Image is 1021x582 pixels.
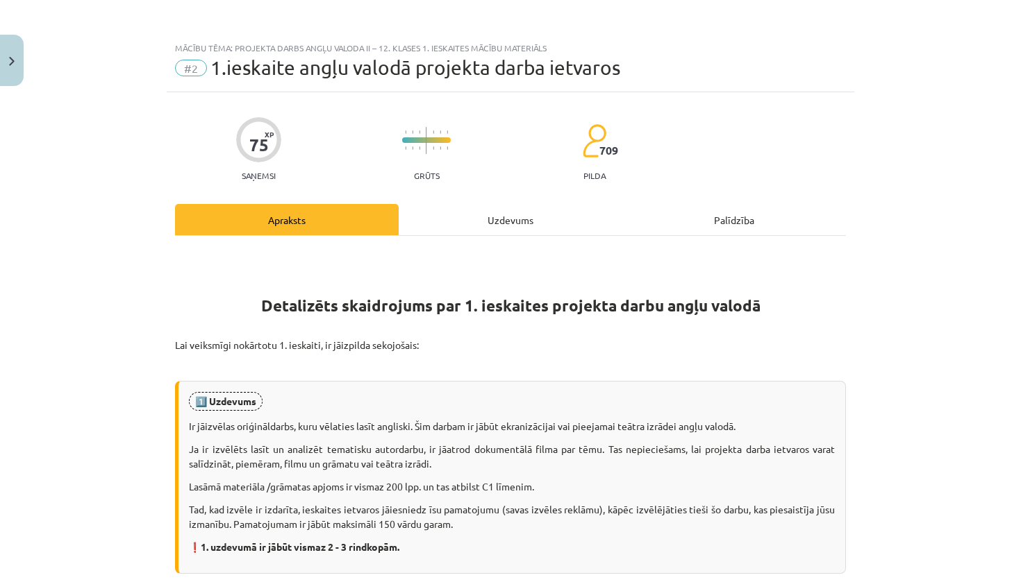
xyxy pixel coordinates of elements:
[599,144,618,157] span: 709
[216,395,256,407] strong: zdevums
[405,146,406,150] img: icon-short-line-57e1e144782c952c97e751825c79c345078a6d821885a25fce030b3d8c18986b.svg
[201,540,399,553] strong: 1. uzdevumā ir jābūt vismaz 2 - 3 rindkopām.
[189,479,835,494] p: Lasāmā materiāla /grāmatas apjoms ir vismaz 200 lpp. un tas atbilst C1 līmenim.
[622,204,846,235] div: Palīdzība
[175,43,846,53] div: Mācību tēma: Projekta darbs angļu valoda ii – 12. klases 1. ieskaites mācību materiāls
[447,130,448,134] img: icon-short-line-57e1e144782c952c97e751825c79c345078a6d821885a25fce030b3d8c18986b.svg
[433,130,434,134] img: icon-short-line-57e1e144782c952c97e751825c79c345078a6d821885a25fce030b3d8c18986b.svg
[582,123,606,158] img: students-c634bb4e5e11cddfef0936a35e636f08e4e9abd3cc4e673bd6f9a4125e45ecb1.svg
[426,127,427,154] img: icon-long-line-d9ea69661e0d244f92f715978eff75569469978d946b2353a9bb055b3ed8787d.svg
[9,57,15,66] img: icon-close-lesson-0947bae3869378f0d4975bcd49f059093ad1ed9edebbc8119c70593378902aed.svg
[249,135,269,155] div: 75
[433,146,434,150] img: icon-short-line-57e1e144782c952c97e751825c79c345078a6d821885a25fce030b3d8c18986b.svg
[265,130,274,138] span: XP
[405,130,406,134] img: icon-short-line-57e1e144782c952c97e751825c79c345078a6d821885a25fce030b3d8c18986b.svg
[412,130,413,134] img: icon-short-line-57e1e144782c952c97e751825c79c345078a6d821885a25fce030b3d8c18986b.svg
[583,171,606,180] p: pilda
[175,60,207,76] span: #2
[210,56,620,79] span: 1.ieskaite angļu valodā projekta darba ietvaros
[419,146,420,150] img: icon-short-line-57e1e144782c952c97e751825c79c345078a6d821885a25fce030b3d8c18986b.svg
[261,296,761,316] strong: Detalizēts skaidrojums par 1. ieskaites projekta darbu angļu valodā
[412,146,413,150] img: icon-short-line-57e1e144782c952c97e751825c79c345078a6d821885a25fce030b3d8c18986b.svg
[236,171,281,180] p: Saņemsi
[440,146,441,150] img: icon-short-line-57e1e144782c952c97e751825c79c345078a6d821885a25fce030b3d8c18986b.svg
[189,540,835,554] p: ❗
[189,419,835,434] p: Ir jāizvēlas oriģināldarbs, kuru vēlaties lasīt angliski. Šim darbam ir jābūt ekranizācijai vai p...
[209,395,216,407] strong: U
[189,392,263,411] span: 1️⃣
[447,146,448,150] img: icon-short-line-57e1e144782c952c97e751825c79c345078a6d821885a25fce030b3d8c18986b.svg
[414,171,440,180] p: Grūts
[175,338,846,367] p: Lai veiksmīgi nokārtotu 1. ieskaiti, ir jāizpilda sekojošais:
[399,204,622,235] div: Uzdevums
[440,130,441,134] img: icon-short-line-57e1e144782c952c97e751825c79c345078a6d821885a25fce030b3d8c18986b.svg
[189,502,835,531] p: Tad, kad izvēle ir izdarīta, ieskaites ietvaros jāiesniedz īsu pamatojumu (savas izvēles reklāmu)...
[175,204,399,235] div: Apraksts
[189,442,835,471] p: Ja ir izvēlēts lasīt un analizēt tematisku autordarbu, ir jāatrod dokumentālā filma par tēmu. Tas...
[419,130,420,134] img: icon-short-line-57e1e144782c952c97e751825c79c345078a6d821885a25fce030b3d8c18986b.svg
